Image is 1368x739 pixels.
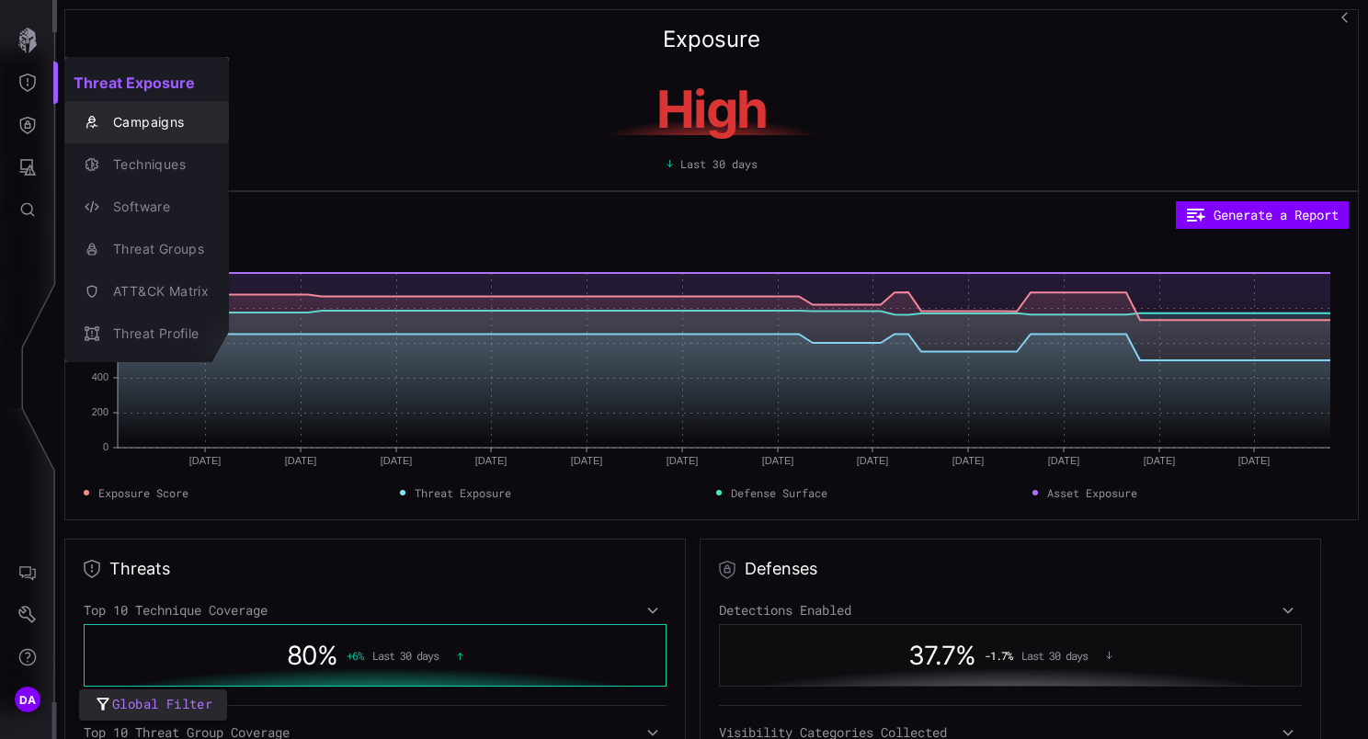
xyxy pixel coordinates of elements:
button: Techniques [64,143,229,186]
div: Software [104,196,209,219]
div: Campaigns [104,111,209,134]
button: Threat Groups [64,228,229,270]
div: ATT&CK Matrix [104,280,209,303]
button: Threat Profile [64,313,229,355]
div: Threat Profile [104,323,209,346]
div: Techniques [104,153,209,176]
button: Software [64,186,229,228]
button: ATT&CK Matrix [64,270,229,313]
button: Campaigns [64,101,229,143]
h2: Threat Exposure [64,64,229,101]
div: Threat Groups [104,238,209,261]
